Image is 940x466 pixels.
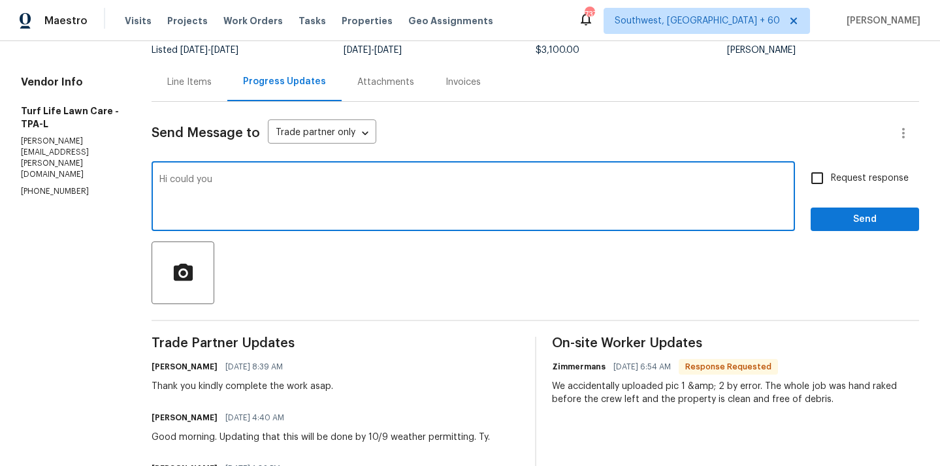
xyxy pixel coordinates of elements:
[344,46,402,55] span: -
[585,8,594,21] div: 737
[225,411,284,424] span: [DATE] 4:40 AM
[152,360,218,373] h6: [PERSON_NAME]
[21,104,120,131] h5: Turf Life Lawn Care - TPA-L
[613,360,671,373] span: [DATE] 6:54 AM
[223,14,283,27] span: Work Orders
[152,411,218,424] h6: [PERSON_NAME]
[180,46,238,55] span: -
[446,76,481,89] div: Invoices
[841,14,920,27] span: [PERSON_NAME]
[680,360,777,373] span: Response Requested
[821,211,909,228] span: Send
[152,337,519,350] span: Trade Partner Updates
[21,76,120,89] h4: Vendor Info
[831,172,909,185] span: Request response
[727,46,919,55] div: [PERSON_NAME]
[44,14,88,27] span: Maestro
[159,175,787,221] textarea: Hi could you
[811,208,919,232] button: Send
[152,431,490,444] div: Good morning. Updating that this will be done by 10/9 weather permitting. Ty.
[225,360,283,373] span: [DATE] 8:39 AM
[374,46,402,55] span: [DATE]
[21,186,120,197] p: [PHONE_NUMBER]
[357,76,414,89] div: Attachments
[211,46,238,55] span: [DATE]
[552,360,606,373] h6: Zimmermans
[180,46,208,55] span: [DATE]
[552,337,920,350] span: On-site Worker Updates
[299,16,326,25] span: Tasks
[152,46,238,55] span: Listed
[615,14,780,27] span: Southwest, [GEOGRAPHIC_DATA] + 60
[536,46,579,55] span: $3,100.00
[167,14,208,27] span: Projects
[152,380,333,393] div: Thank you kindly complete the work asap.
[344,46,371,55] span: [DATE]
[408,14,493,27] span: Geo Assignments
[243,75,326,88] div: Progress Updates
[125,14,152,27] span: Visits
[268,123,376,144] div: Trade partner only
[342,14,393,27] span: Properties
[152,127,260,140] span: Send Message to
[21,136,120,181] p: [PERSON_NAME][EMAIL_ADDRESS][PERSON_NAME][DOMAIN_NAME]
[167,76,212,89] div: Line Items
[552,380,920,406] div: We accidentally uploaded pic 1 &amp; 2 by error. The whole job was hand raked before the crew lef...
